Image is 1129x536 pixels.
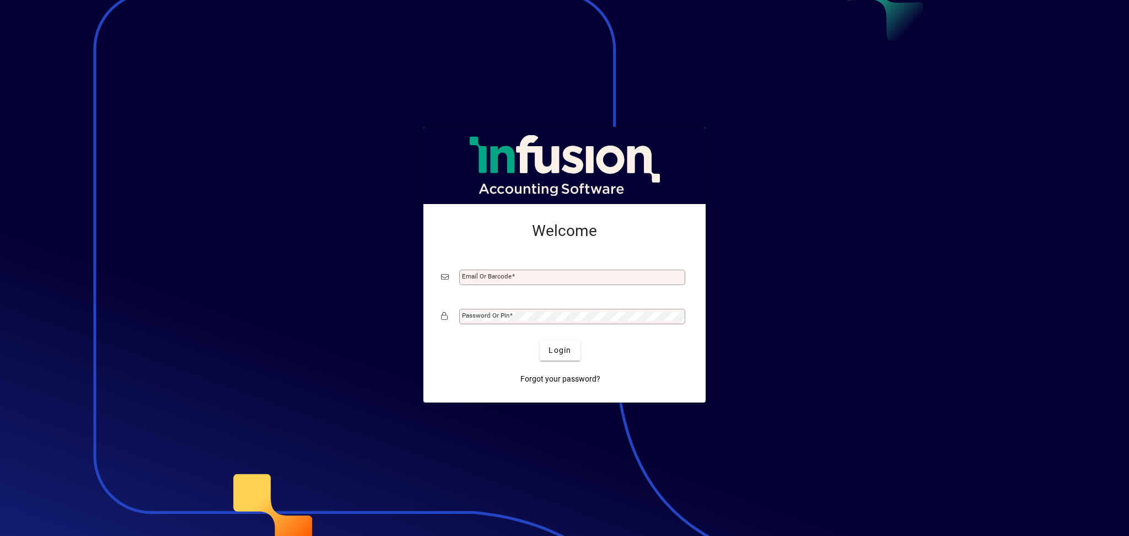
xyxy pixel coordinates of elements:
[549,345,571,356] span: Login
[520,373,600,385] span: Forgot your password?
[462,312,509,319] mat-label: Password or Pin
[516,369,605,389] a: Forgot your password?
[540,341,580,361] button: Login
[441,222,688,240] h2: Welcome
[462,272,512,280] mat-label: Email or Barcode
